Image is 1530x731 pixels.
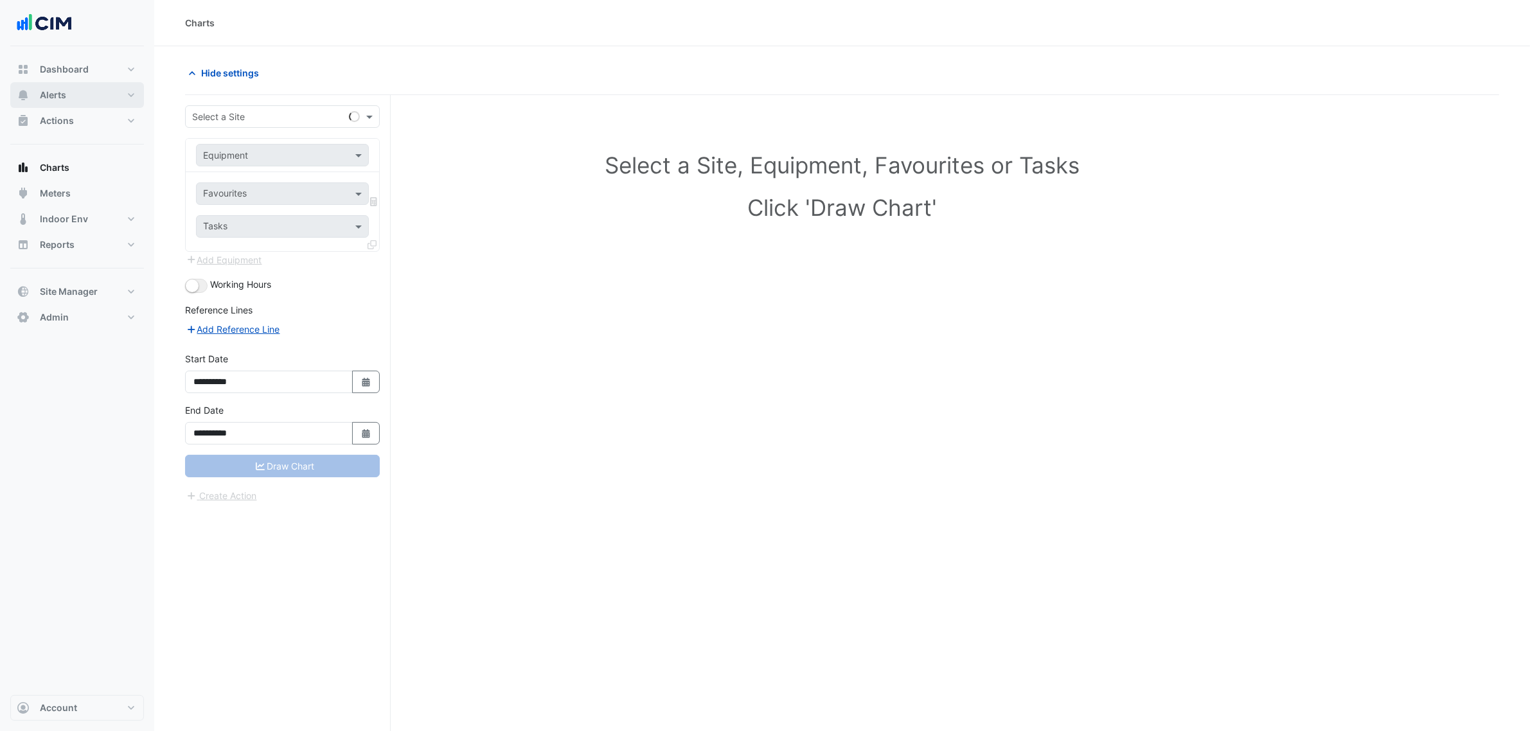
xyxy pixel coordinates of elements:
app-icon: Admin [17,311,30,324]
span: Meters [40,187,71,200]
button: Site Manager [10,279,144,304]
app-icon: Indoor Env [17,213,30,225]
span: Dashboard [40,63,89,76]
button: Hide settings [185,62,267,84]
app-icon: Actions [17,114,30,127]
span: Account [40,701,77,714]
button: Alerts [10,82,144,108]
button: Dashboard [10,57,144,82]
div: Favourites [201,186,247,203]
button: Actions [10,108,144,134]
span: Hide settings [201,66,259,80]
span: Reports [40,238,75,251]
label: End Date [185,403,224,417]
span: Alerts [40,89,66,101]
button: Add Reference Line [185,322,281,337]
app-icon: Charts [17,161,30,174]
app-escalated-ticket-create-button: Please correct errors first [185,489,258,500]
span: Clone Favourites and Tasks from this Equipment to other Equipment [368,239,377,250]
label: Start Date [185,352,228,365]
h1: Select a Site, Equipment, Favourites or Tasks [213,152,1471,179]
app-icon: Dashboard [17,63,30,76]
button: Account [10,695,144,721]
span: Choose Function [368,196,380,207]
span: Actions [40,114,74,127]
div: Tasks [201,219,227,236]
button: Meters [10,181,144,206]
button: Admin [10,304,144,330]
div: Charts [185,16,215,30]
fa-icon: Select Date [360,376,372,387]
h1: Click 'Draw Chart' [213,194,1471,221]
span: Charts [40,161,69,174]
button: Reports [10,232,144,258]
fa-icon: Select Date [360,428,372,439]
app-icon: Site Manager [17,285,30,298]
span: Indoor Env [40,213,88,225]
span: Admin [40,311,69,324]
app-icon: Alerts [17,89,30,101]
img: Company Logo [15,10,73,36]
label: Reference Lines [185,303,253,317]
app-icon: Reports [17,238,30,251]
span: Working Hours [210,279,271,290]
app-icon: Meters [17,187,30,200]
button: Charts [10,155,144,181]
span: Site Manager [40,285,98,298]
button: Indoor Env [10,206,144,232]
